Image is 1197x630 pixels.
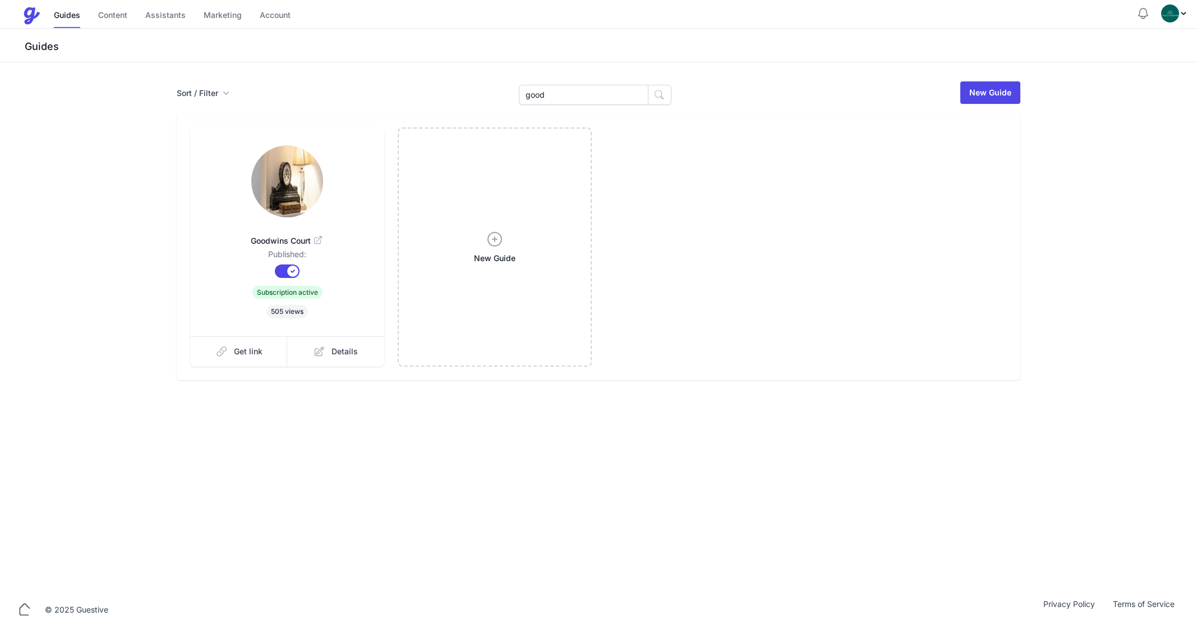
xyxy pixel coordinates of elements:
[251,145,323,217] img: 8yy83w9uj3y9fnlmk5k3e80u5dk4
[960,81,1020,104] a: New Guide
[266,305,308,318] span: 505 views
[252,286,323,299] span: Subscription active
[398,127,592,367] a: New Guide
[22,7,40,25] img: Guestive Guides
[145,4,186,28] a: Assistants
[208,222,366,249] a: Goodwins Court
[1136,7,1150,20] button: Notifications
[474,253,515,264] span: New Guide
[260,4,291,28] a: Account
[22,40,1197,53] h3: Guides
[519,85,648,105] input: Search Guides
[332,346,358,357] span: Details
[45,604,108,615] div: © 2025 Guestive
[98,4,127,28] a: Content
[177,88,229,99] button: Sort / Filter
[208,235,366,246] span: Goodwins Court
[1104,599,1184,621] a: Terms of Service
[1034,599,1104,621] a: Privacy Policy
[208,249,366,264] dd: Published:
[1161,4,1188,22] div: Profile Menu
[287,336,384,367] a: Details
[234,346,263,357] span: Get link
[1161,4,1179,22] img: oovs19i4we9w73xo0bfpgswpi0cd
[54,4,80,28] a: Guides
[190,336,288,367] a: Get link
[204,4,242,28] a: Marketing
